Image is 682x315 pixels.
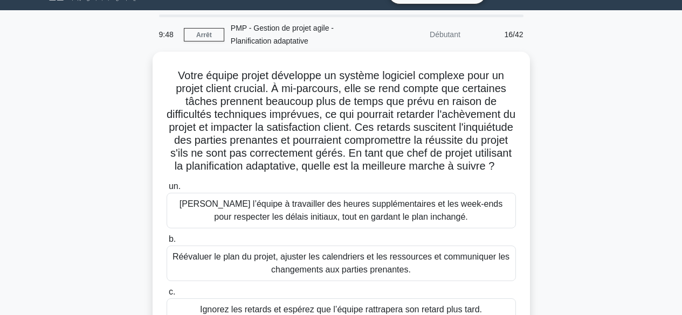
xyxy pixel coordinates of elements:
[231,24,334,45] font: PMP - Gestion de projet agile - Planification adaptative
[153,24,184,45] div: 9:48
[196,31,212,39] font: Arrêt
[430,30,460,39] font: Débutant
[167,69,515,172] font: Votre équipe projet développe un système logiciel complexe pour un projet client crucial. À mi-pa...
[173,252,509,274] font: Réévaluer le plan du projet, ajuster les calendriers et les ressources et communiquer les changem...
[180,199,502,221] font: [PERSON_NAME] l’équipe à travailler des heures supplémentaires et les week-ends pour respecter le...
[169,234,176,243] font: b.
[184,28,224,41] a: Arrêt
[169,181,181,191] font: un.
[200,305,482,314] font: Ignorez les retards et espérez que l’équipe rattrapera son retard plus tard.
[169,287,175,296] font: c.
[504,30,523,39] font: 16/42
